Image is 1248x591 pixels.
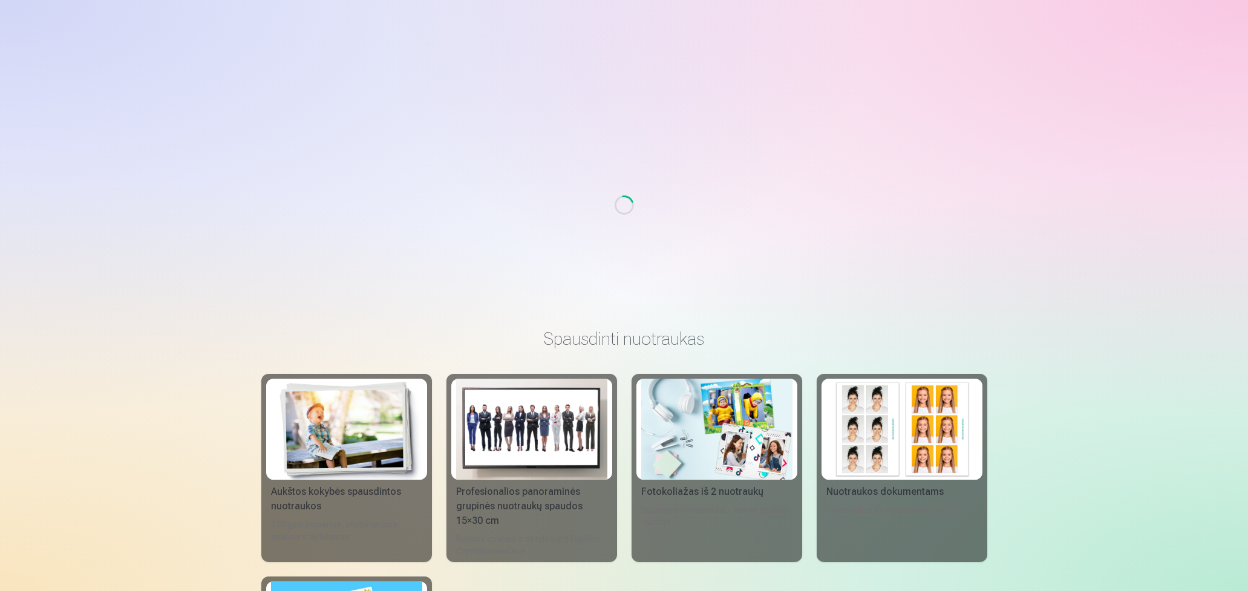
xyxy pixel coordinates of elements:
a: Nuotraukos dokumentamsNuotraukos dokumentamsUniversalios ID nuotraukos (6 vnt.) [817,374,987,562]
img: Nuotraukos dokumentams [826,379,978,480]
div: Aukštos kokybės spausdintos nuotraukos [266,485,427,514]
a: Fotokoliažas iš 2 nuotraukųFotokoliažas iš 2 nuotraukųDu įsimintini momentai - vienas įstabus vai... [632,374,802,562]
img: Aukštos kokybės spausdintos nuotraukos [271,379,422,480]
h3: Spausdinti nuotraukas [271,328,978,350]
div: Du įsimintini momentai - vienas įstabus vaizdas [636,504,797,557]
a: Profesionalios panoraminės grupinės nuotraukų spaudos 15×30 cmProfesionalios panoraminės grupinės... [446,374,617,562]
div: 210 gsm popierius, stulbinančios spalvos ir detalumas [266,518,427,557]
img: Profesionalios panoraminės grupinės nuotraukų spaudos 15×30 cm [456,379,607,480]
div: Profesionalios panoraminės grupinės nuotraukų spaudos 15×30 cm [451,485,612,528]
img: Fotokoliažas iš 2 nuotraukų [641,379,792,480]
div: Ryškios spalvos ir detalės ant Fuji Film Crystal popieriaus [451,533,612,557]
div: Fotokoliažas iš 2 nuotraukų [636,485,797,499]
a: Aukštos kokybės spausdintos nuotraukos Aukštos kokybės spausdintos nuotraukos210 gsm popierius, s... [261,374,432,562]
div: Nuotraukos dokumentams [822,485,982,499]
div: Universalios ID nuotraukos (6 vnt.) [822,504,982,557]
